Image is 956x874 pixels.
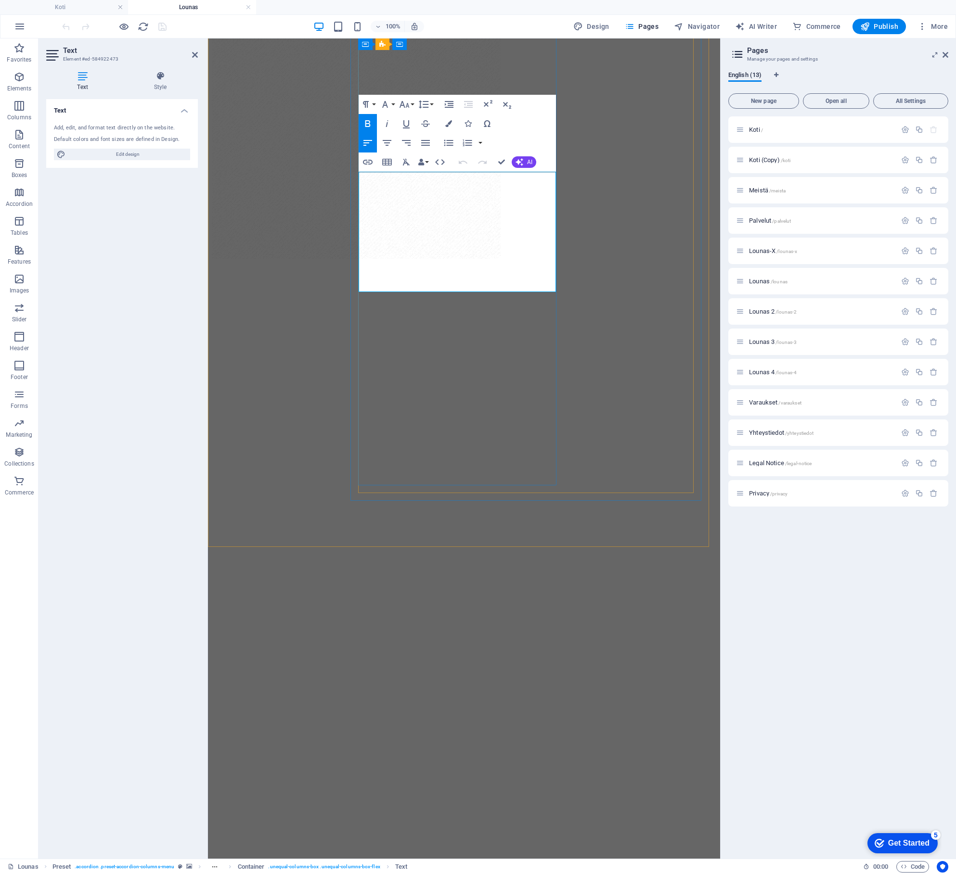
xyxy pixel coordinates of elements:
[10,344,29,352] p: Header
[397,152,415,172] button: Clear Formatting
[454,152,472,172] button: Undo (Ctrl+Z)
[54,124,190,132] div: Add, edit, and format text directly on the website.
[459,114,477,133] button: Icons
[52,861,71,873] span: Click to select. Double-click to edit
[359,114,377,133] button: Bold (Ctrl+B)
[930,307,938,316] div: Remove
[46,71,123,91] h4: Text
[781,158,791,163] span: /koti
[901,186,909,194] div: Settings
[749,490,788,497] span: Click to open page
[569,19,613,34] div: Design (Ctrl+Alt+Y)
[930,126,938,134] div: The startpage cannot be deleted
[674,22,720,31] span: Navigator
[186,864,192,869] i: This element contains a background
[863,861,889,873] h6: Session time
[746,460,896,466] div: Legal Notice/legal-notice
[459,95,478,114] button: Decrease Indent
[915,338,923,346] div: Duplicate
[478,114,496,133] button: Special Characters
[880,863,881,870] span: :
[901,368,909,376] div: Settings
[52,861,408,873] nav: breadcrumb
[416,152,430,172] button: Data Bindings
[492,152,511,172] button: Confirm (Ctrl+⏎)
[118,21,129,32] button: Click here to leave preview mode and continue editing
[776,249,797,254] span: /lounas-x
[915,459,923,467] div: Duplicate
[775,370,797,375] span: /lounas-4
[431,152,449,172] button: HTML
[746,430,896,436] div: Yhteystiedot/yhteystiedot
[46,99,198,116] h4: Text
[746,490,896,496] div: Privacy/privacy
[397,114,415,133] button: Underline (Ctrl+U)
[6,431,32,439] p: Marketing
[901,489,909,497] div: Settings
[378,133,396,152] button: Align Center
[930,368,938,376] div: Remove
[746,217,896,224] div: Palvelut/palvelut
[733,98,795,104] span: New page
[63,55,179,63] h3: Element #ed-584922473
[746,339,896,345] div: Lounas 3/lounas-3
[901,277,909,285] div: Settings
[747,46,948,55] h2: Pages
[478,95,497,114] button: Superscript
[746,278,896,284] div: Lounas/lounas
[775,340,797,345] span: /lounas-3
[749,278,788,285] span: Click to open page
[439,114,458,133] button: Colors
[621,19,662,34] button: Pages
[9,142,30,150] p: Content
[395,861,407,873] span: Click to select. Double-click to edit
[440,95,458,114] button: Increase Indent
[901,429,909,437] div: Settings
[473,152,491,172] button: Redo (Ctrl+Shift+Z)
[11,373,28,381] p: Footer
[749,429,814,436] span: Click to open page
[772,218,791,224] span: /palvelut
[803,93,869,109] button: Open all
[930,216,938,225] div: Remove
[749,187,786,194] span: Click to open page
[8,258,31,266] p: Features
[860,22,898,31] span: Publish
[901,247,909,255] div: Settings
[10,287,29,294] p: Images
[930,459,938,467] div: Remove
[930,489,938,497] div: Remove
[71,2,81,12] div: 5
[873,861,888,873] span: 00 00
[917,22,948,31] span: More
[785,431,814,436] span: /yhteystiedot
[728,93,799,109] button: New page
[12,316,27,323] p: Slider
[901,126,909,134] div: Settings
[238,861,265,873] span: Click to select. Double-click to edit
[28,11,70,19] div: Get Started
[378,114,396,133] button: Italic (Ctrl+I)
[138,21,149,32] i: Reload page
[749,217,791,224] span: Click to open page
[901,459,909,467] div: Settings
[915,489,923,497] div: Duplicate
[901,307,909,316] div: Settings
[385,21,400,32] h6: 100%
[54,149,190,160] button: Edit design
[915,368,923,376] div: Duplicate
[137,21,149,32] button: reload
[749,338,797,345] span: Click to open page
[746,127,896,133] div: Koti/
[7,85,32,92] p: Elements
[378,152,396,172] button: Insert Table
[11,402,28,410] p: Forms
[397,133,415,152] button: Align Right
[378,95,396,114] button: Font Family
[416,133,435,152] button: Align Justify
[873,93,948,109] button: All Settings
[4,460,34,468] p: Collections
[915,398,923,406] div: Duplicate
[477,133,484,152] button: Ordered List
[915,216,923,225] div: Duplicate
